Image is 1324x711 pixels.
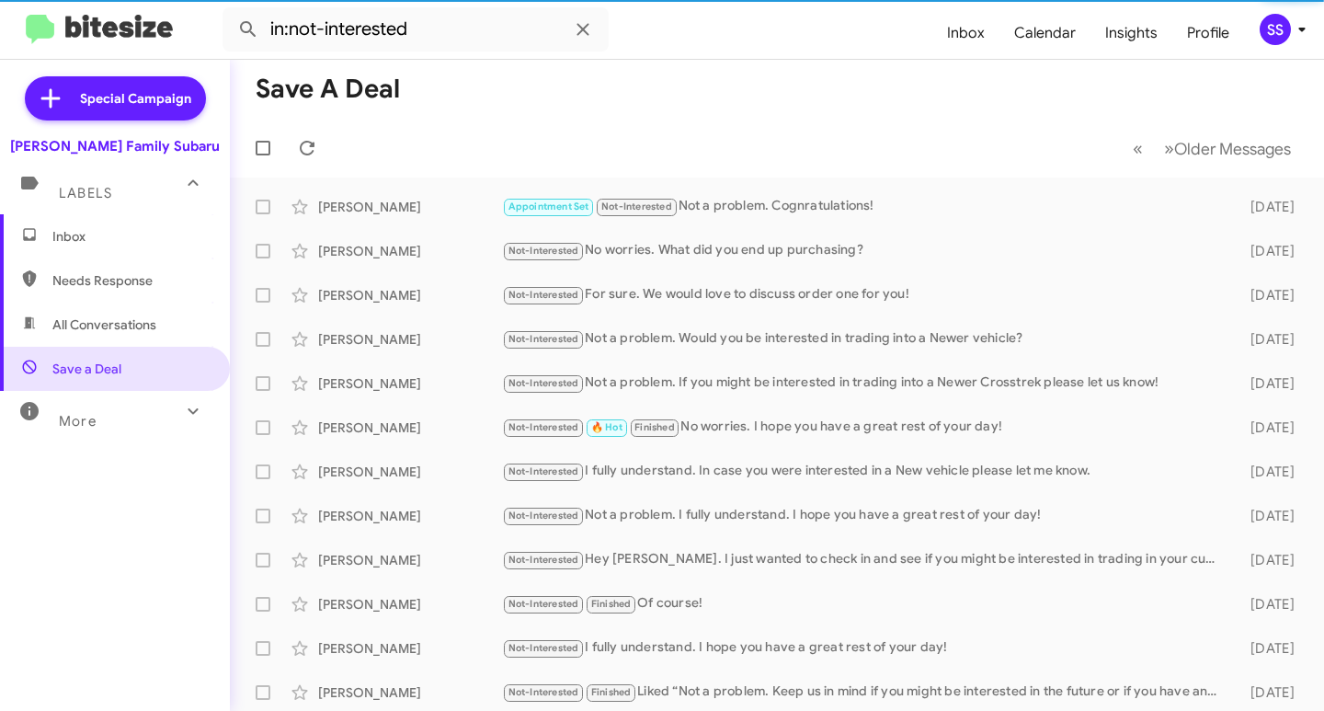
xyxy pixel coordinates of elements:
nav: Page navigation example [1123,130,1302,167]
span: » [1164,137,1174,160]
span: Not-Interested [508,642,579,654]
span: Not-Interested [508,465,579,477]
div: Not a problem. Would you be interested in trading into a Newer vehicle? [502,328,1229,350]
span: Not-Interested [508,554,579,566]
div: Not a problem. I fully understand. I hope you have a great rest of your day! [502,505,1229,526]
span: Labels [59,185,112,201]
span: 🔥 Hot [591,421,622,433]
span: Not-Interested [508,421,579,433]
span: Finished [591,598,632,610]
div: For sure. We would love to discuss order one for you! [502,284,1229,305]
div: Hey [PERSON_NAME]. I just wanted to check in and see if you might be interested in trading in you... [502,549,1229,570]
div: [PERSON_NAME] [318,507,502,525]
span: Not-Interested [508,289,579,301]
div: Of course! [502,593,1229,614]
div: [PERSON_NAME] [318,551,502,569]
span: « [1133,137,1143,160]
div: Not a problem. If you might be interested in trading into a Newer Crosstrek please let us know! [502,373,1229,394]
span: Needs Response [52,271,209,290]
span: Special Campaign [80,89,191,108]
button: Next [1153,130,1302,167]
div: [PERSON_NAME] Family Subaru [10,137,220,155]
a: Insights [1090,6,1172,60]
div: [PERSON_NAME] [318,419,502,437]
span: All Conversations [52,315,156,334]
div: [DATE] [1229,198,1309,216]
div: [DATE] [1229,507,1309,525]
button: Previous [1122,130,1154,167]
div: [PERSON_NAME] [318,286,502,304]
div: Liked “Not a problem. Keep us in mind if you might be interested in the future or if you have any... [502,682,1229,703]
span: Not-Interested [508,333,579,345]
a: Inbox [932,6,999,60]
a: Special Campaign [25,76,206,120]
span: Finished [591,686,632,698]
div: I fully understand. I hope you have a great rest of your day! [502,637,1229,659]
h1: Save a Deal [256,75,400,104]
div: [DATE] [1229,286,1309,304]
div: [PERSON_NAME] [318,639,502,658]
div: [DATE] [1229,683,1309,702]
div: [DATE] [1229,330,1309,349]
div: [PERSON_NAME] [318,683,502,702]
a: Profile [1172,6,1244,60]
div: [DATE] [1229,374,1309,393]
button: SS [1244,14,1304,45]
span: Finished [634,421,675,433]
span: Older Messages [1174,139,1291,159]
div: I fully understand. In case you were interested in a New vehicle please let me know. [502,461,1229,482]
div: [DATE] [1229,242,1309,260]
div: [PERSON_NAME] [318,595,502,614]
span: Not-Interested [508,377,579,389]
span: Not-Interested [508,510,579,522]
a: Calendar [999,6,1090,60]
div: [PERSON_NAME] [318,463,502,481]
div: Not a problem. Cognratulations! [502,196,1229,217]
span: More [59,413,97,430]
div: [DATE] [1229,595,1309,614]
div: No worries. I hope you have a great rest of your day! [502,417,1229,438]
div: [DATE] [1229,551,1309,569]
span: Not-Interested [508,686,579,698]
div: [PERSON_NAME] [318,198,502,216]
div: [DATE] [1229,639,1309,658]
span: Not-Interested [508,245,579,257]
div: No worries. What did you end up purchasing? [502,240,1229,261]
div: [PERSON_NAME] [318,242,502,260]
div: [DATE] [1229,419,1309,437]
div: [PERSON_NAME] [318,330,502,349]
span: Save a Deal [52,360,121,378]
span: Inbox [52,227,209,246]
span: Not-Interested [601,201,672,212]
div: [PERSON_NAME] [318,374,502,393]
span: Appointment Set [508,201,589,212]
div: [DATE] [1229,463,1309,481]
span: Not-Interested [508,598,579,610]
input: Search [223,7,609,52]
div: SS [1260,14,1291,45]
